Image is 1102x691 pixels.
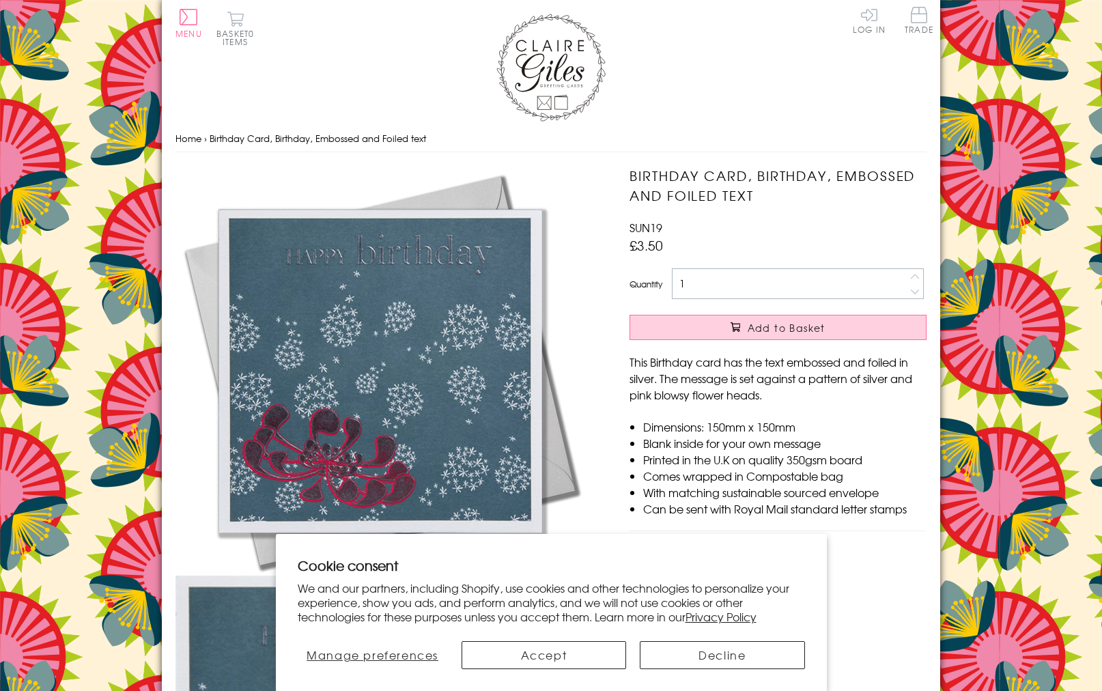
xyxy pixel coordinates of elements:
h1: Birthday Card, Birthday, Embossed and Foiled text [630,166,927,206]
span: › [204,132,207,145]
span: £3.50 [630,236,663,255]
h2: Cookie consent [298,556,805,575]
li: Printed in the U.K on quality 350gsm board [643,451,927,468]
a: Privacy Policy [686,608,757,625]
span: Birthday Card, Birthday, Embossed and Foiled text [210,132,426,145]
span: Manage preferences [307,647,438,663]
img: Claire Giles Greetings Cards [496,14,606,122]
nav: breadcrumbs [175,125,927,153]
li: With matching sustainable sourced envelope [643,484,927,500]
span: This Birthday card has the text embossed and foiled in silver. The message is set against a patte... [630,354,912,403]
button: Accept [462,641,626,669]
span: 0 items [223,27,254,48]
span: Menu [175,27,202,40]
a: Log In [853,7,886,33]
li: Comes wrapped in Compostable bag [643,468,927,484]
button: Decline [640,641,804,669]
a: Trade [905,7,933,36]
span: Trade [905,7,933,33]
label: Quantity [630,278,662,290]
li: Blank inside for your own message [643,435,927,451]
li: Can be sent with Royal Mail standard letter stamps [643,500,927,517]
img: Birthday Card, Birthday, Embossed and Foiled text [175,166,585,576]
span: Add to Basket [748,321,825,335]
p: We and our partners, including Shopify, use cookies and other technologies to personalize your ex... [298,581,805,623]
a: Home [175,132,201,145]
li: Dimensions: 150mm x 150mm [643,419,927,435]
span: SUN19 [630,219,662,236]
button: Basket0 items [216,11,254,46]
button: Manage preferences [298,641,448,669]
button: Add to Basket [630,315,927,340]
button: Menu [175,9,202,38]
